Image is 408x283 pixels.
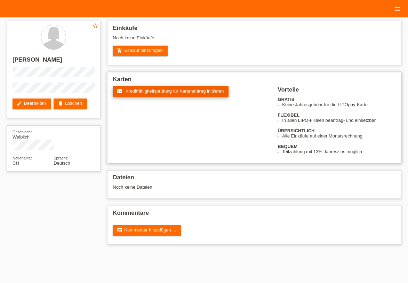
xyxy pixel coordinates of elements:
b: FLEXIBEL [278,112,299,118]
div: Noch keine Einkäufe [113,35,395,46]
h2: Karten [113,76,395,86]
span: Sprache [54,156,68,160]
i: edit [17,101,22,106]
h2: Kommentare [113,210,395,220]
b: ÜBERSICHTLICH [278,128,314,133]
h2: [PERSON_NAME] [13,56,95,67]
li: Keine Jahresgebühr für die LIPOpay-Karte [282,102,395,107]
i: comment [117,227,122,233]
i: delete [58,101,63,106]
i: add_shopping_cart [117,48,122,53]
div: Weiblich [13,129,54,140]
a: deleteLöschen [54,99,87,109]
span: Nationalität [13,156,32,160]
a: star_border [92,23,98,30]
span: Schweiz [13,160,19,166]
h2: Dateien [113,174,395,184]
a: commentKommentar hinzufügen ... [113,225,181,236]
a: add_shopping_cartEinkauf hinzufügen [113,46,168,56]
h2: Einkäufe [113,25,395,35]
h2: Vorteile [278,86,395,97]
li: In allen LIPO-Filialen beantrag- und einsetzbar [282,118,395,123]
a: editBearbeiten [13,99,51,109]
span: Deutsch [54,160,70,166]
div: Noch keine Dateien [113,184,316,190]
i: star_border [92,23,98,29]
span: Geschlecht [13,130,32,134]
a: menu [391,7,405,11]
b: BEQUEM [278,144,297,149]
i: fact_check [117,88,122,94]
a: fact_check Kreditfähigkeitsprüfung für Kartenantrag initiieren [113,86,229,97]
li: Teilzahlung mit 13% Jahreszins möglich [282,149,395,154]
li: Alle Einkäufe auf einer Monatsrechnung [282,133,395,139]
span: Kreditfähigkeitsprüfung für Kartenantrag initiieren [126,88,224,94]
i: menu [394,6,401,13]
b: GRATIS [278,97,294,102]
